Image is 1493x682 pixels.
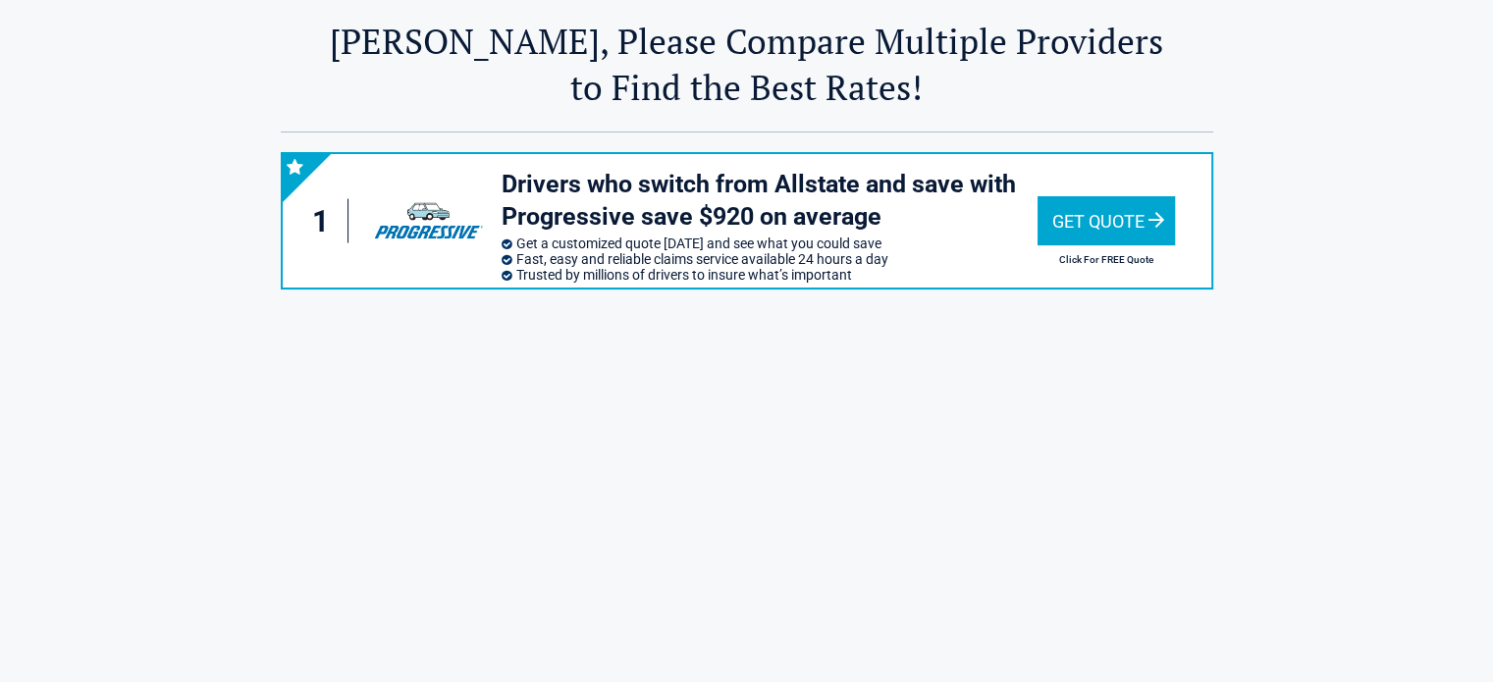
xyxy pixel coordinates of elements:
[1038,196,1175,245] div: Get Quote
[502,236,1038,251] li: Get a customized quote [DATE] and see what you could save
[302,199,349,243] div: 1
[1038,254,1175,265] h2: Click For FREE Quote
[502,267,1038,283] li: Trusted by millions of drivers to insure what’s important
[502,169,1038,233] h3: Drivers who switch from Allstate and save with Progressive save $920 on average
[365,190,491,251] img: progressive's logo
[502,251,1038,267] li: Fast, easy and reliable claims service available 24 hours a day
[281,18,1213,110] h2: [PERSON_NAME], Please Compare Multiple Providers to Find the Best Rates!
